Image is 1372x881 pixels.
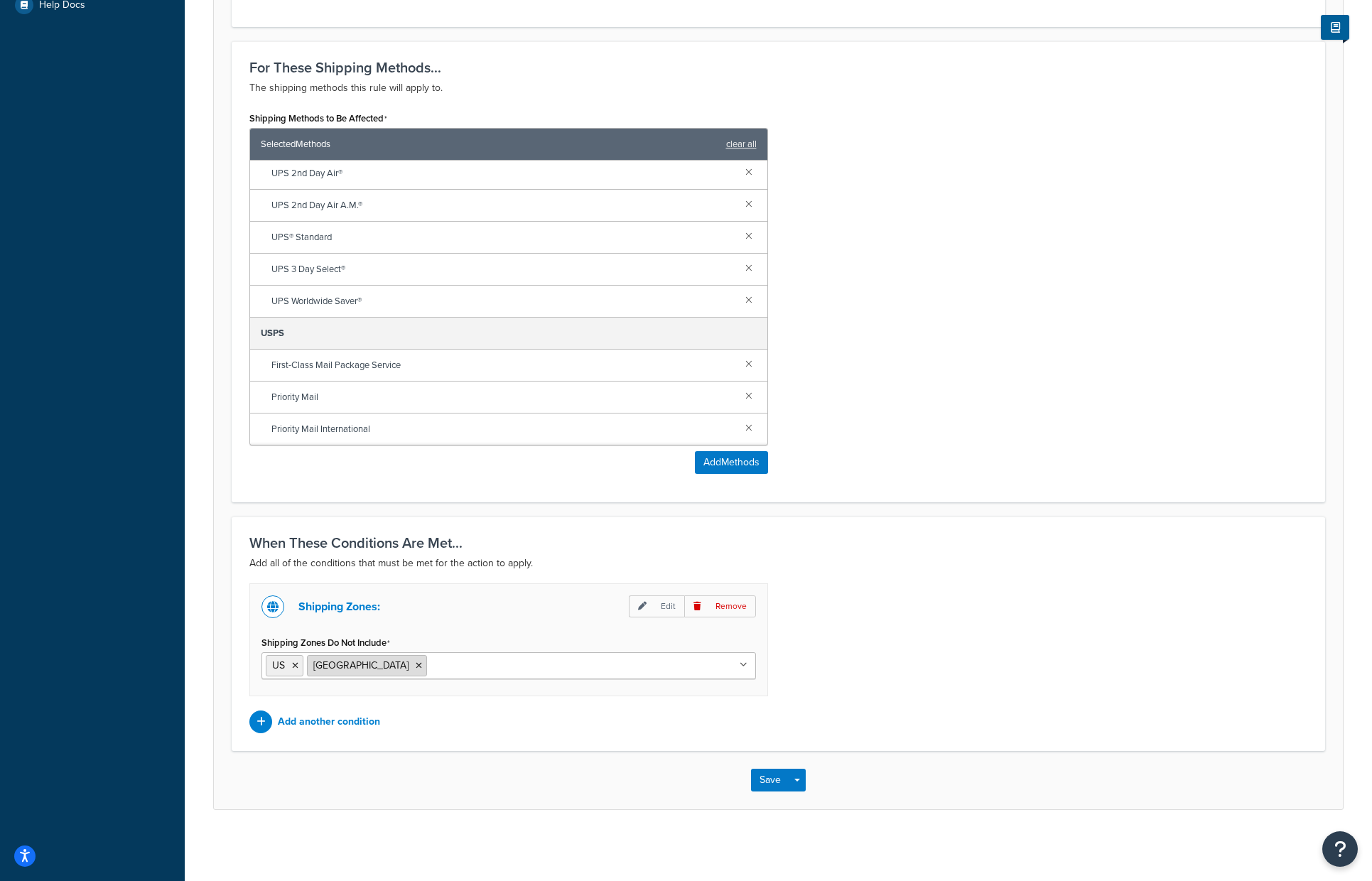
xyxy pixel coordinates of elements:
a: clear all [726,134,757,154]
p: Edit [629,595,684,617]
span: UPS 3 Day Select® [271,259,734,279]
h3: For These Shipping Methods... [249,60,1307,75]
button: Open Resource Center [1322,831,1358,867]
span: [GEOGRAPHIC_DATA] [313,658,409,673]
span: UPS 2nd Day Air A.M.® [271,195,734,215]
p: Add another condition [278,712,380,732]
div: USPS [250,318,767,350]
button: AddMethods [695,451,768,474]
label: Shipping Zones Do Not Include [261,637,390,649]
button: Save [751,769,789,791]
span: Priority Mail [271,387,734,407]
span: First-Class Mail Package Service [271,355,734,375]
h3: When These Conditions Are Met... [249,535,1307,551]
span: Selected Methods [261,134,719,154]
span: UPS Worldwide Saver® [271,291,734,311]
p: The shipping methods this rule will apply to. [249,80,1307,97]
label: Shipping Methods to Be Affected [249,113,387,124]
button: Show Help Docs [1321,15,1349,40]
p: Add all of the conditions that must be met for the action to apply. [249,555,1307,572]
span: Priority Mail International [271,419,734,439]
p: Shipping Zones: [298,597,380,617]
span: UPS 2nd Day Air® [271,163,734,183]
span: US [272,658,285,673]
span: UPS® Standard [271,227,734,247]
p: Remove [684,595,756,617]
